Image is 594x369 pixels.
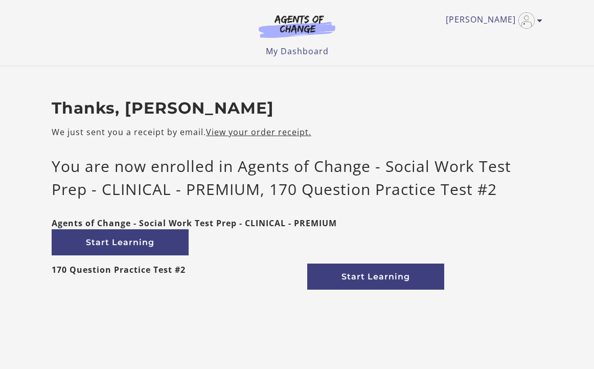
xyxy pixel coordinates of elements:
h2: Thanks, [PERSON_NAME] [52,99,542,118]
strong: 170 Question Practice Test #2 [52,264,186,290]
strong: Agents of Change - Social Work Test Prep - CLINICAL - PREMIUM [52,217,337,229]
a: Toggle menu [446,12,537,29]
p: You are now enrolled in Agents of Change - Social Work Test Prep - CLINICAL - PREMIUM, 170 Questi... [52,155,542,201]
a: My Dashboard [266,46,329,57]
a: Start Learning [307,264,444,290]
img: Agents of Change Logo [248,14,346,38]
a: Start Learning [52,229,189,255]
p: We just sent you a receipt by email. [52,126,542,138]
a: View your order receipt. [206,126,311,138]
